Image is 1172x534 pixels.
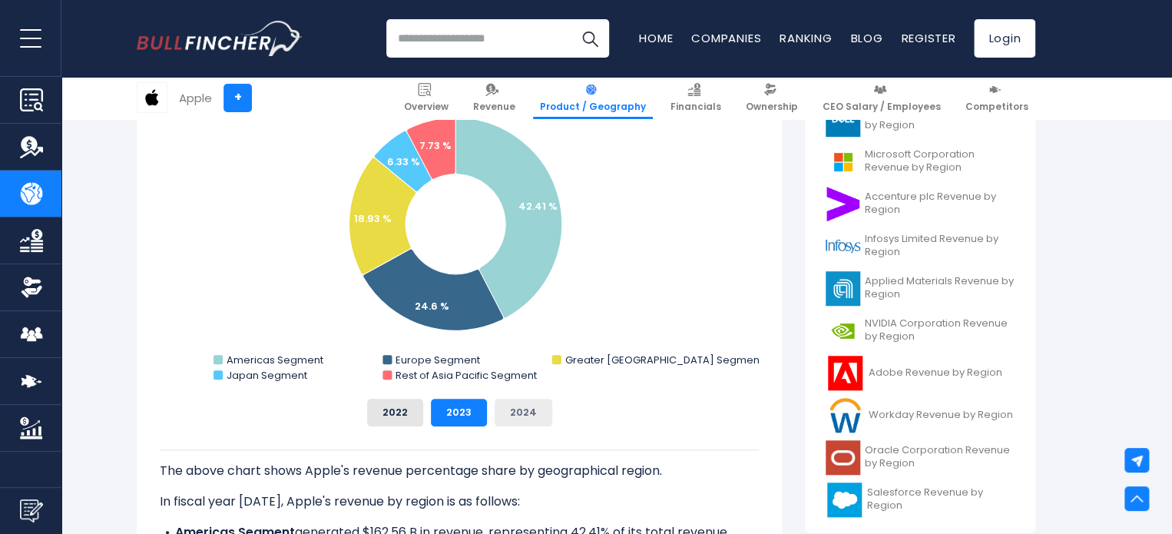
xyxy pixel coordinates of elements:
[431,399,487,426] button: 2023
[565,353,763,367] text: Greater [GEOGRAPHIC_DATA] Segment
[404,101,449,113] span: Overview
[518,199,558,214] text: 42.41 %
[691,30,761,46] a: Companies
[387,154,420,169] text: 6.33 %
[20,276,43,299] img: Ownership
[826,398,864,433] img: WDAY logo
[160,462,759,480] p: The above chart shows Apple's revenue percentage share by geographical region.
[816,183,1024,225] a: Accenture plc Revenue by Region
[571,19,609,58] button: Search
[137,83,167,112] img: AAPL logo
[826,144,860,179] img: MSFT logo
[816,77,948,119] a: CEO Salary / Employees
[419,138,452,153] text: 7.73 %
[867,486,1015,512] span: Salesforce Revenue by Region
[869,367,1002,380] span: Adobe Revenue by Region
[826,356,864,390] img: ADBE logo
[865,233,1015,259] span: Infosys Limited Revenue by Region
[826,313,860,348] img: NVDA logo
[179,89,212,107] div: Apple
[533,77,653,119] a: Product / Geography
[826,440,860,475] img: ORCL logo
[974,19,1035,58] a: Login
[826,187,860,221] img: ACN logo
[816,436,1024,479] a: Oracle Corporation Revenue by Region
[865,444,1015,470] span: Oracle Corporation Revenue by Region
[816,98,1024,141] a: Dell Technologies Revenue by Region
[396,368,537,383] text: Rest of Asia Pacific Segment
[823,101,941,113] span: CEO Salary / Employees
[816,310,1024,352] a: NVIDIA Corporation Revenue by Region
[746,101,798,113] span: Ownership
[466,77,522,119] a: Revenue
[816,352,1024,394] a: Adobe Revenue by Region
[540,101,646,113] span: Product / Geography
[901,30,955,46] a: Register
[865,148,1015,174] span: Microsoft Corporation Revenue by Region
[826,271,860,306] img: AMAT logo
[816,141,1024,183] a: Microsoft Corporation Revenue by Region
[227,368,307,383] text: Japan Segment
[826,483,862,517] img: CRM logo
[958,77,1035,119] a: Competitors
[415,299,449,313] text: 24.6 %
[137,21,302,56] a: Go to homepage
[160,79,759,386] svg: Apple's Revenue Share by Region
[816,479,1024,521] a: Salesforce Revenue by Region
[367,399,423,426] button: 2022
[816,225,1024,267] a: Infosys Limited Revenue by Region
[965,101,1028,113] span: Competitors
[396,353,480,367] text: Europe Segment
[826,102,860,137] img: DELL logo
[816,394,1024,436] a: Workday Revenue by Region
[639,30,673,46] a: Home
[227,353,323,367] text: Americas Segment
[865,275,1015,301] span: Applied Materials Revenue by Region
[137,21,303,56] img: Bullfincher logo
[223,84,252,112] a: +
[865,191,1015,217] span: Accenture plc Revenue by Region
[826,229,860,264] img: INFY logo
[495,399,552,426] button: 2024
[865,317,1015,343] span: NVIDIA Corporation Revenue by Region
[160,493,759,511] p: In fiscal year [DATE], Apple's revenue by region is as follows:
[664,77,728,119] a: Financials
[670,101,721,113] span: Financials
[739,77,805,119] a: Ownership
[397,77,455,119] a: Overview
[780,30,832,46] a: Ranking
[865,106,1015,132] span: Dell Technologies Revenue by Region
[473,101,515,113] span: Revenue
[354,211,392,226] text: 18.93 %
[850,30,882,46] a: Blog
[816,267,1024,310] a: Applied Materials Revenue by Region
[869,409,1013,422] span: Workday Revenue by Region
